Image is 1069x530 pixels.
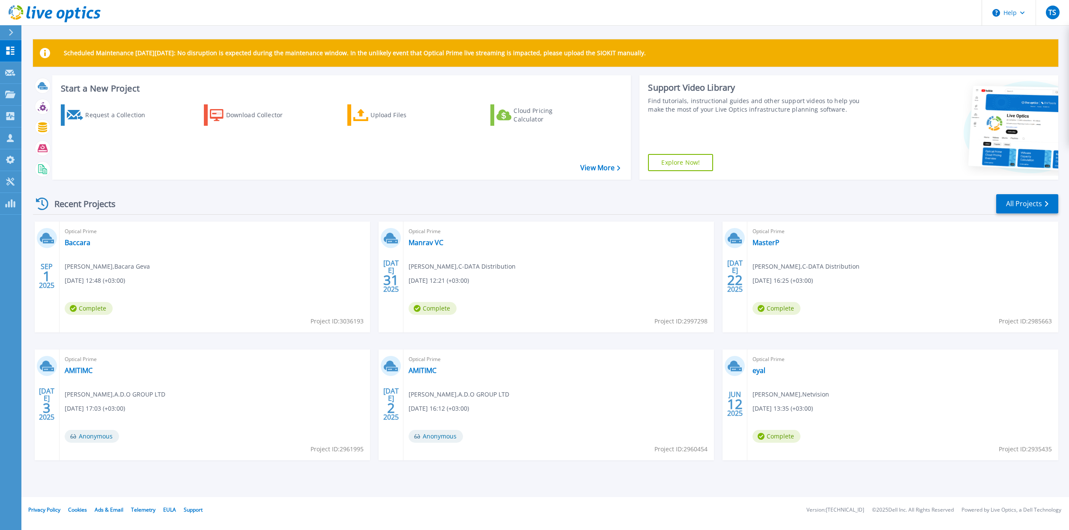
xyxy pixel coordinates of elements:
[61,104,156,126] a: Request a Collection
[65,302,113,315] span: Complete
[999,444,1052,454] span: Project ID: 2935435
[95,506,123,513] a: Ads & Email
[648,97,864,114] div: Find tutorials, instructional guides and other support videos to help you make the most of your L...
[409,276,469,285] span: [DATE] 12:21 (+03:00)
[383,388,399,420] div: [DATE] 2025
[648,154,713,171] a: Explore Now!
[184,506,203,513] a: Support
[65,404,125,413] span: [DATE] 17:03 (+03:00)
[85,107,154,124] div: Request a Collection
[226,107,295,124] div: Download Collector
[752,262,860,271] span: [PERSON_NAME] , C-DATA Distribution
[65,262,150,271] span: [PERSON_NAME] , Bacara Geva
[752,355,1053,364] span: Optical Prime
[65,276,125,285] span: [DATE] 12:48 (+03:00)
[727,276,743,284] span: 22
[996,194,1058,213] a: All Projects
[752,276,813,285] span: [DATE] 16:25 (+03:00)
[727,261,743,292] div: [DATE] 2025
[39,388,55,420] div: [DATE] 2025
[383,261,399,292] div: [DATE] 2025
[490,104,586,126] a: Cloud Pricing Calculator
[806,507,864,513] li: Version: [TECHNICAL_ID]
[409,355,709,364] span: Optical Prime
[347,104,443,126] a: Upload Files
[163,506,176,513] a: EULA
[65,390,165,399] span: [PERSON_NAME] , A.D.O GROUP LTD
[61,84,620,93] h3: Start a New Project
[65,227,365,236] span: Optical Prime
[654,317,708,326] span: Project ID: 2997298
[752,302,800,315] span: Complete
[311,444,364,454] span: Project ID: 2961995
[409,227,709,236] span: Optical Prime
[580,164,620,172] a: View More
[43,272,51,280] span: 1
[39,261,55,292] div: SEP 2025
[752,390,829,399] span: [PERSON_NAME] , Netvision
[409,238,443,247] a: Manrav VC
[409,430,463,443] span: Anonymous
[43,404,51,412] span: 3
[514,107,582,124] div: Cloud Pricing Calculator
[65,355,365,364] span: Optical Prime
[65,430,119,443] span: Anonymous
[65,238,90,247] a: Baccara
[654,444,708,454] span: Project ID: 2960454
[648,82,864,93] div: Support Video Library
[383,276,399,284] span: 31
[409,302,457,315] span: Complete
[1048,9,1056,16] span: TS
[387,404,395,412] span: 2
[131,506,155,513] a: Telemetry
[409,366,436,375] a: AMITIMC
[752,366,765,375] a: eyal
[33,193,127,214] div: Recent Projects
[752,430,800,443] span: Complete
[64,50,646,56] p: Scheduled Maintenance [DATE][DATE]: No disruption is expected during the maintenance window. In t...
[65,366,93,375] a: AMITIMC
[999,317,1052,326] span: Project ID: 2985663
[68,506,87,513] a: Cookies
[409,390,509,399] span: [PERSON_NAME] , A.D.O GROUP LTD
[752,227,1053,236] span: Optical Prime
[409,262,516,271] span: [PERSON_NAME] , C-DATA Distribution
[370,107,439,124] div: Upload Files
[727,400,743,408] span: 12
[752,404,813,413] span: [DATE] 13:35 (+03:00)
[28,506,60,513] a: Privacy Policy
[962,507,1061,513] li: Powered by Live Optics, a Dell Technology
[311,317,364,326] span: Project ID: 3036193
[204,104,299,126] a: Download Collector
[409,404,469,413] span: [DATE] 16:12 (+03:00)
[752,238,779,247] a: MasterP
[872,507,954,513] li: © 2025 Dell Inc. All Rights Reserved
[727,388,743,420] div: JUN 2025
